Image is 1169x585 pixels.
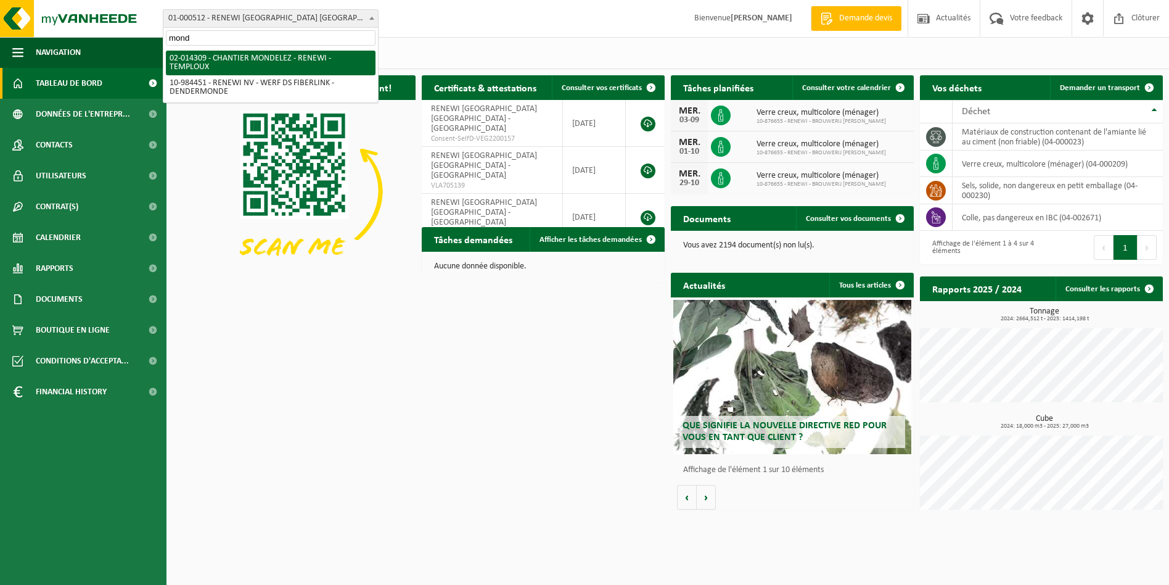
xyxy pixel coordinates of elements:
h2: Vos déchets [920,75,994,99]
a: Tous les articles [829,273,913,297]
span: Consent-SelfD-VEG2200157 [431,134,553,144]
span: Boutique en ligne [36,315,110,346]
span: Afficher les tâches demandées [539,236,642,244]
span: Tableau de bord [36,68,102,99]
p: Affichage de l'élément 1 sur 10 éléments [683,466,908,475]
span: Consulter vos certificats [562,84,642,92]
div: MER. [677,106,702,116]
button: 1 [1114,235,1138,260]
span: 2024: 18,000 m3 - 2025: 27,000 m3 [926,423,1163,429]
div: 03-09 [677,116,702,125]
span: RENEWI [GEOGRAPHIC_DATA] [GEOGRAPHIC_DATA] - [GEOGRAPHIC_DATA] [431,104,537,133]
span: 10-876655 - RENEWI - BROUWERIJ [PERSON_NAME] [757,118,886,125]
span: 01-000512 - RENEWI BELGIUM NV - LOMMEL [163,9,379,28]
div: 29-10 [677,179,702,188]
span: Navigation [36,37,81,68]
span: Consulter vos documents [806,215,891,223]
h2: Tâches demandées [422,227,525,251]
span: Documents [36,284,83,315]
a: Demande devis [811,6,901,31]
img: Download de VHEPlus App [173,100,416,283]
div: 01-10 [677,147,702,156]
p: Vous avez 2194 document(s) non lu(s). [683,241,901,250]
a: Demander un transport [1050,75,1162,100]
span: Consulter votre calendrier [802,84,891,92]
h3: Cube [926,415,1163,429]
span: Données de l'entrepr... [36,99,130,130]
button: Volgende [697,485,716,510]
li: 10-984451 - RENEWI NV - WERF DS FIBERLINK - DENDERMONDE [166,75,375,100]
h2: Documents [671,206,743,230]
span: Rapports [36,253,73,284]
h2: Actualités [671,273,737,297]
td: colle, pas dangereux en IBC (04-002671) [953,204,1163,231]
span: Financial History [36,376,107,407]
span: RENEWI [GEOGRAPHIC_DATA] [GEOGRAPHIC_DATA] - [GEOGRAPHIC_DATA] [431,151,537,180]
a: Que signifie la nouvelle directive RED pour vous en tant que client ? [673,300,911,454]
td: verre creux, multicolore (ménager) (04-000209) [953,151,1163,177]
span: Déchet [962,107,990,117]
h2: Certificats & attestations [422,75,549,99]
span: Que signifie la nouvelle directive RED pour vous en tant que client ? [683,421,887,442]
span: 01-000512 - RENEWI BELGIUM NV - LOMMEL [163,10,378,27]
span: Verre creux, multicolore (ménager) [757,139,886,149]
td: sels, solide, non dangereux en petit emballage (04-000230) [953,177,1163,204]
a: Afficher les tâches demandées [530,227,663,252]
span: 2024: 2664,512 t - 2025: 1414,198 t [926,316,1163,322]
span: 10-876655 - RENEWI - BROUWERIJ [PERSON_NAME] [757,181,886,188]
span: Contacts [36,130,73,160]
a: Consulter les rapports [1056,276,1162,301]
span: 10-876655 - RENEWI - BROUWERIJ [PERSON_NAME] [757,149,886,157]
span: VLA705139 [431,181,553,191]
p: Aucune donnée disponible. [434,262,652,271]
span: Demande devis [836,12,895,25]
li: 02-014309 - CHANTIER MONDELEZ - RENEWI - TEMPLOUX [166,51,375,75]
a: Consulter votre calendrier [792,75,913,100]
div: MER. [677,169,702,179]
div: MER. [677,138,702,147]
h2: Tâches planifiées [671,75,766,99]
span: Conditions d'accepta... [36,346,129,376]
a: Consulter vos documents [796,206,913,231]
strong: [PERSON_NAME] [731,14,792,23]
td: matériaux de construction contenant de l'amiante lié au ciment (non friable) (04-000023) [953,123,1163,151]
td: [DATE] [563,147,626,194]
button: Vorige [677,485,697,510]
span: Demander un transport [1060,84,1140,92]
div: Affichage de l'élément 1 à 4 sur 4 éléments [926,234,1035,261]
button: Previous [1094,235,1114,260]
button: Next [1138,235,1157,260]
span: Calendrier [36,222,81,253]
a: Consulter vos certificats [552,75,663,100]
span: Contrat(s) [36,191,78,222]
td: [DATE] [563,194,626,241]
h2: Rapports 2025 / 2024 [920,276,1034,301]
span: Verre creux, multicolore (ménager) [757,171,886,181]
td: [DATE] [563,100,626,147]
h3: Tonnage [926,307,1163,322]
span: Verre creux, multicolore (ménager) [757,108,886,118]
span: Utilisateurs [36,160,86,191]
span: RENEWI [GEOGRAPHIC_DATA] [GEOGRAPHIC_DATA] - [GEOGRAPHIC_DATA] [431,198,537,227]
